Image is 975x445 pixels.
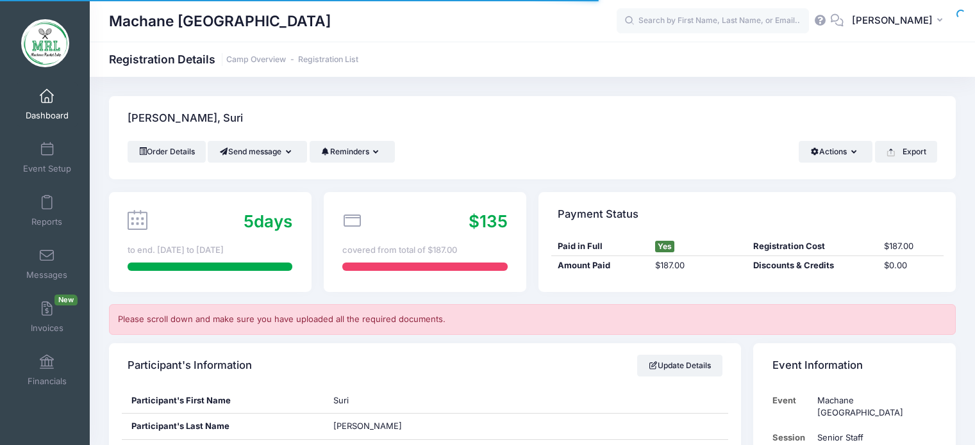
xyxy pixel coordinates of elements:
[17,82,78,127] a: Dashboard
[128,141,206,163] a: Order Details
[558,196,638,232] h4: Payment Status
[244,209,292,234] div: days
[649,259,747,272] div: $187.00
[298,55,358,65] a: Registration List
[23,163,71,174] span: Event Setup
[617,8,809,34] input: Search by First Name, Last Name, or Email...
[109,304,956,335] div: Please scroll down and make sure you have uploaded all the required documents.
[28,376,67,387] span: Financials
[342,244,507,257] div: covered from total of $187.00
[26,110,69,121] span: Dashboard
[844,6,956,36] button: [PERSON_NAME]
[333,395,349,405] span: Suri
[799,141,872,163] button: Actions
[637,355,722,376] a: Update Details
[772,347,863,384] h4: Event Information
[31,216,62,227] span: Reports
[122,414,324,439] div: Participant's Last Name
[17,188,78,233] a: Reports
[244,211,254,231] span: 5
[54,295,78,305] span: New
[878,259,944,272] div: $0.00
[551,240,649,253] div: Paid in Full
[772,388,812,426] td: Event
[17,295,78,339] a: InvoicesNew
[875,141,937,163] button: Export
[109,6,331,36] h1: Machane [GEOGRAPHIC_DATA]
[208,141,307,163] button: Send message
[26,270,67,280] span: Messages
[17,241,78,286] a: Messages
[128,347,252,384] h4: Participant's Information
[17,135,78,180] a: Event Setup
[852,13,933,28] span: [PERSON_NAME]
[128,101,243,137] h4: [PERSON_NAME], Suri
[109,53,358,66] h1: Registration Details
[551,259,649,272] div: Amount Paid
[655,241,674,252] span: Yes
[310,141,395,163] button: Reminders
[21,19,69,67] img: Machane Racket Lake
[469,211,508,231] span: $135
[333,421,402,431] span: [PERSON_NAME]
[878,240,944,253] div: $187.00
[128,244,292,257] div: to end. [DATE] to [DATE]
[811,388,937,426] td: Machane [GEOGRAPHIC_DATA]
[226,55,286,65] a: Camp Overview
[747,240,878,253] div: Registration Cost
[17,348,78,392] a: Financials
[31,323,63,334] span: Invoices
[747,259,878,272] div: Discounts & Credits
[122,388,324,414] div: Participant's First Name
